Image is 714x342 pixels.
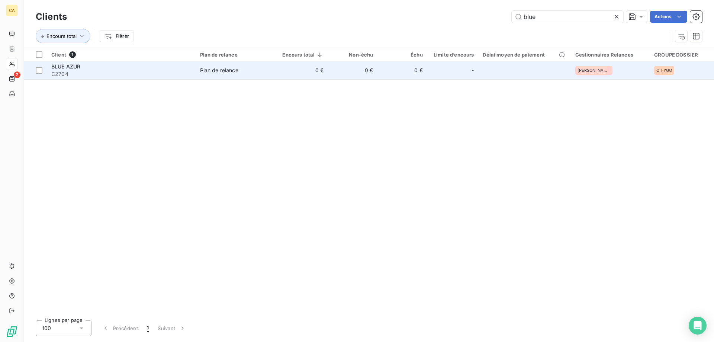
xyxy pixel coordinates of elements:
img: Logo LeanPay [6,326,18,338]
a: 2 [6,73,17,85]
div: Délai moyen de paiement [483,52,566,58]
span: Client [51,52,66,58]
div: Échu [382,52,423,58]
span: [PERSON_NAME] [578,68,610,73]
td: 0 € [378,61,427,79]
button: Filtrer [100,30,134,42]
td: 0 € [276,61,328,79]
input: Rechercher [512,11,623,23]
button: Actions [650,11,687,23]
div: Open Intercom Messenger [689,317,707,335]
div: GROUPE DOSSIER [654,52,710,58]
td: 0 € [328,61,377,79]
span: BLUE AZUR [51,63,80,70]
div: CA [6,4,18,16]
button: Suivant [153,320,191,336]
span: Encours total [46,33,77,39]
div: Plan de relance [200,52,271,58]
span: 2 [14,71,20,78]
div: Encours total [280,52,324,58]
button: 1 [142,320,153,336]
span: - [472,67,474,74]
div: Non-échu [332,52,373,58]
h3: Clients [36,10,67,23]
div: Plan de relance [200,67,238,74]
button: Précédent [97,320,142,336]
span: 100 [42,325,51,332]
button: Encours total [36,29,90,43]
span: 1 [147,325,149,332]
span: 1 [69,51,76,58]
span: CITYGO [656,68,672,73]
div: Limite d’encours [432,52,474,58]
div: Gestionnaires Relances [575,52,646,58]
span: C2704 [51,70,191,78]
